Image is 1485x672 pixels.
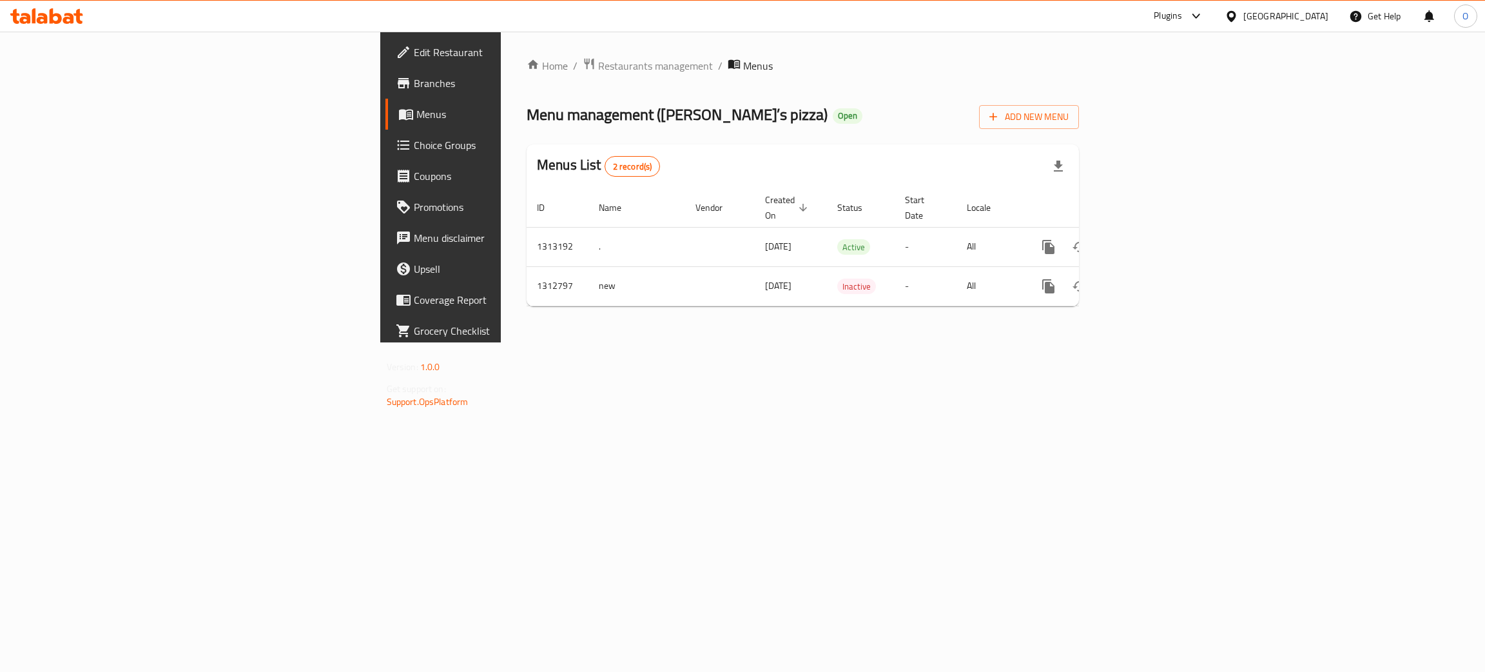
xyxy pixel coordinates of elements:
span: Upsell [414,261,618,277]
div: Active [837,239,870,255]
span: Open [833,110,862,121]
th: Actions [1023,188,1167,228]
td: - [895,227,956,266]
span: [DATE] [765,277,791,294]
button: more [1033,271,1064,302]
button: Change Status [1064,232,1095,262]
td: new [588,266,685,306]
span: Inactive [837,279,876,294]
a: Coverage Report [385,284,628,315]
span: Menus [416,106,618,122]
a: Support.OpsPlatform [387,393,469,410]
span: Promotions [414,199,618,215]
span: O [1462,9,1468,23]
a: Choice Groups [385,130,628,161]
a: Branches [385,68,628,99]
div: Plugins [1154,8,1182,24]
span: Menu management ( [PERSON_NAME]’s pizza ) [527,100,828,129]
span: Menu disclaimer [414,230,618,246]
span: Get support on: [387,380,446,397]
div: [GEOGRAPHIC_DATA] [1243,9,1328,23]
li: / [718,58,723,74]
a: Grocery Checklist [385,315,628,346]
a: Restaurants management [583,57,713,74]
span: Name [599,200,638,215]
span: Edit Restaurant [414,44,618,60]
td: All [956,227,1023,266]
span: Active [837,240,870,255]
span: Coverage Report [414,292,618,308]
td: All [956,266,1023,306]
span: [DATE] [765,238,791,255]
div: Export file [1043,151,1074,182]
span: 1.0.0 [420,359,440,375]
span: Menus [743,58,773,74]
span: Choice Groups [414,137,618,153]
span: Vendor [695,200,739,215]
td: - [895,266,956,306]
td: . [588,227,685,266]
button: Add New Menu [979,105,1079,129]
table: enhanced table [527,188,1167,306]
a: Menu disclaimer [385,222,628,253]
span: Coupons [414,168,618,184]
div: Open [833,108,862,124]
a: Coupons [385,161,628,192]
span: Created On [765,192,811,223]
span: Branches [414,75,618,91]
nav: breadcrumb [527,57,1079,74]
a: Edit Restaurant [385,37,628,68]
span: Grocery Checklist [414,323,618,339]
a: Promotions [385,192,628,222]
div: Total records count [605,156,661,177]
span: Locale [967,200,1007,215]
span: Start Date [905,192,941,223]
h2: Menus List [537,155,660,177]
button: Change Status [1064,271,1095,302]
span: 2 record(s) [605,161,660,173]
span: ID [537,200,561,215]
a: Menus [385,99,628,130]
span: Add New Menu [989,109,1069,125]
a: Upsell [385,253,628,284]
span: Version: [387,359,418,375]
span: Restaurants management [598,58,713,74]
button: more [1033,232,1064,262]
span: Status [837,200,879,215]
